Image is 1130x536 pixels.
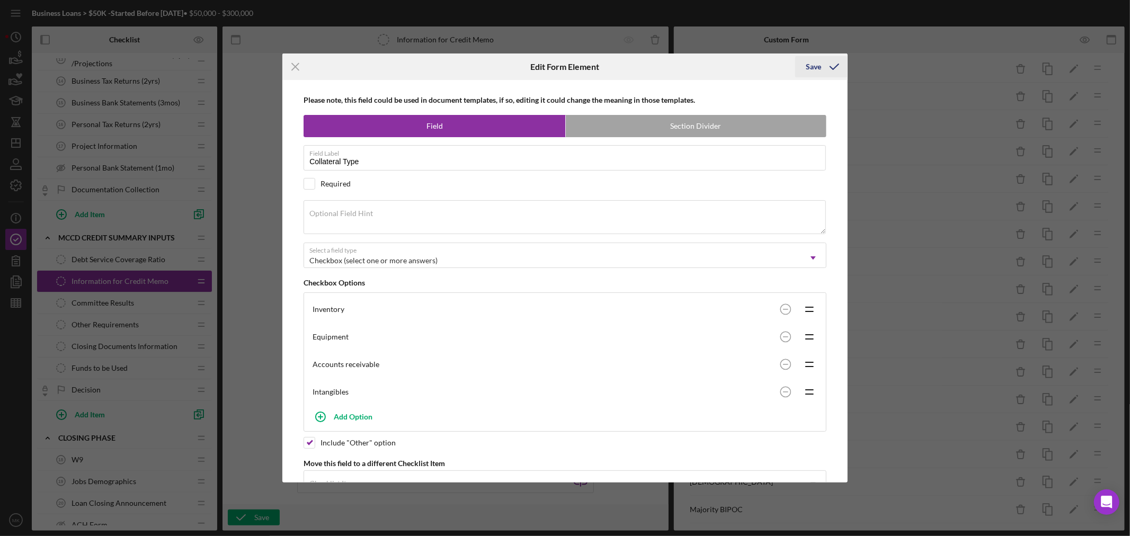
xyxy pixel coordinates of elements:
div: Open Intercom Messenger [1094,489,1119,515]
strong: Business Advisor: [8,10,83,19]
b: Please note, this field could be used in document templates, if so, editing it could change the m... [304,95,695,104]
button: Save [795,56,848,77]
h6: Edit Form Element [531,62,600,72]
div: Required [321,180,351,188]
body: Rich Text Area. Press ALT-0 for help. [8,8,286,79]
div: The website link takes you to the CFDI Public Viewer to verify if IACT (Investment Area Census Tr... [8,56,286,80]
label: Optional Field Hint [309,209,373,218]
b: Move this field to a different Checklist Item [304,459,445,468]
div: Include "Other" option [321,439,396,447]
button: Add Option [307,406,823,427]
div: Checklist Item [309,479,357,488]
div: Inventory [313,305,775,314]
label: Field [304,115,565,137]
label: Field Label [309,146,826,157]
div: Save [806,56,821,77]
div: Intangibles [313,388,775,396]
div: Please complete the form for Credit Memo Information. Answers to these questions should flow into... [8,8,286,44]
b: Checkbox Options [304,278,365,287]
div: Accounts receivable [313,360,775,369]
div: Checkbox (select one or more answers) [309,256,438,265]
div: Add Option [334,406,372,426]
label: Section Divider [566,115,826,137]
div: Equipment [313,333,775,341]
